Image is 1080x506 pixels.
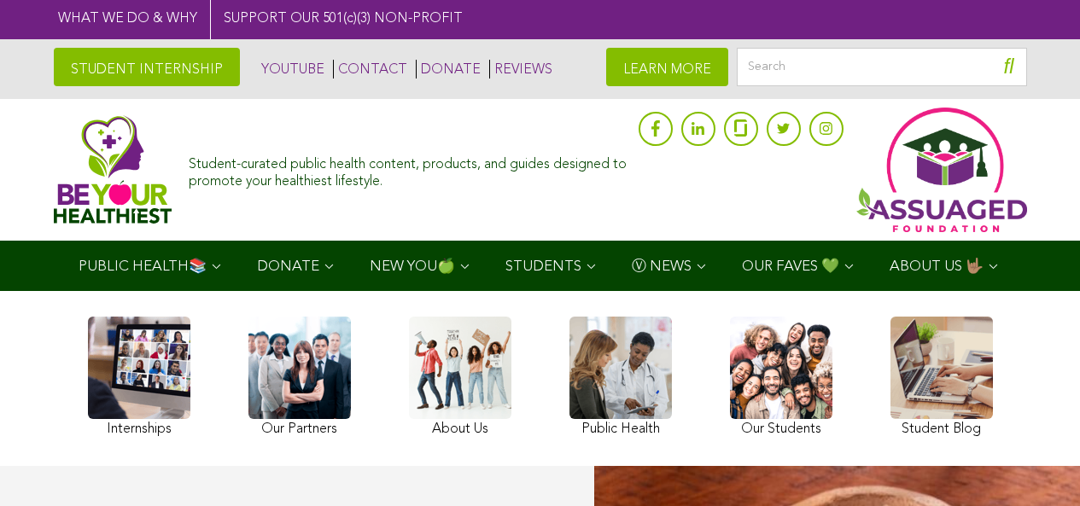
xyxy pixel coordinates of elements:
[632,259,692,274] span: Ⓥ NEWS
[54,241,1027,291] div: Navigation Menu
[737,48,1027,86] input: Search
[257,60,324,79] a: YOUTUBE
[370,259,455,274] span: NEW YOU🍏
[742,259,839,274] span: OUR FAVES 💚
[856,108,1027,232] img: Assuaged App
[54,48,240,86] a: STUDENT INTERNSHIP
[606,48,728,86] a: LEARN MORE
[79,259,207,274] span: PUBLIC HEALTH📚
[505,259,581,274] span: STUDENTS
[995,424,1080,506] iframe: Chat Widget
[416,60,481,79] a: DONATE
[890,259,984,274] span: ABOUT US 🤟🏽
[54,115,172,224] img: Assuaged
[333,60,407,79] a: CONTACT
[257,259,319,274] span: DONATE
[489,60,552,79] a: REVIEWS
[189,148,629,189] div: Student-curated public health content, products, and guides designed to promote your healthiest l...
[734,119,746,137] img: glassdoor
